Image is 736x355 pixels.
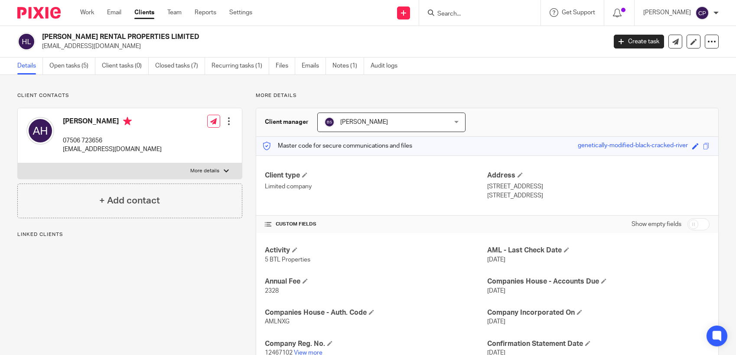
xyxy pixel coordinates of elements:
[265,221,487,228] h4: CUSTOM FIELDS
[265,246,487,255] h4: Activity
[263,142,412,150] p: Master code for secure communications and files
[80,8,94,17] a: Work
[265,171,487,180] h4: Client type
[99,194,160,207] h4: + Add contact
[265,288,279,294] span: 2328
[190,168,219,174] p: More details
[123,117,132,126] i: Primary
[265,308,487,317] h4: Companies House - Auth. Code
[26,117,54,145] img: svg%3E
[195,8,216,17] a: Reports
[107,8,121,17] a: Email
[487,339,710,349] h4: Confirmation Statement Date
[487,257,505,263] span: [DATE]
[695,6,709,20] img: svg%3E
[302,58,326,74] a: Emails
[265,339,487,349] h4: Company Reg. No.
[42,32,489,42] h2: [PERSON_NAME] RENTAL PROPERTIES LIMITED
[265,319,290,325] span: AMLNXG
[436,10,515,18] input: Search
[340,119,388,125] span: [PERSON_NAME]
[265,118,309,126] h3: Client manager
[324,117,335,127] img: svg%3E
[643,8,691,17] p: [PERSON_NAME]
[167,8,182,17] a: Team
[487,308,710,317] h4: Company Incorporated On
[49,58,95,74] a: Open tasks (5)
[487,288,505,294] span: [DATE]
[42,42,601,51] p: [EMAIL_ADDRESS][DOMAIN_NAME]
[487,246,710,255] h4: AML - Last Check Date
[17,92,242,99] p: Client contacts
[276,58,295,74] a: Files
[487,191,710,200] p: [STREET_ADDRESS]
[17,32,36,51] img: svg%3E
[487,171,710,180] h4: Address
[17,58,43,74] a: Details
[63,117,162,128] h4: [PERSON_NAME]
[212,58,269,74] a: Recurring tasks (1)
[229,8,252,17] a: Settings
[155,58,205,74] a: Closed tasks (7)
[562,10,595,16] span: Get Support
[487,319,505,325] span: [DATE]
[487,277,710,286] h4: Companies House - Accounts Due
[102,58,149,74] a: Client tasks (0)
[63,136,162,145] p: 07506 723656
[265,257,310,263] span: 5 BTL Properties
[134,8,154,17] a: Clients
[578,141,688,151] div: genetically-modified-black-cracked-river
[632,220,681,229] label: Show empty fields
[17,7,61,19] img: Pixie
[332,58,364,74] a: Notes (1)
[371,58,404,74] a: Audit logs
[265,277,487,286] h4: Annual Fee
[17,231,242,238] p: Linked clients
[256,92,719,99] p: More details
[487,182,710,191] p: [STREET_ADDRESS]
[614,35,664,48] a: Create task
[265,182,487,191] p: Limited company
[63,145,162,154] p: [EMAIL_ADDRESS][DOMAIN_NAME]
